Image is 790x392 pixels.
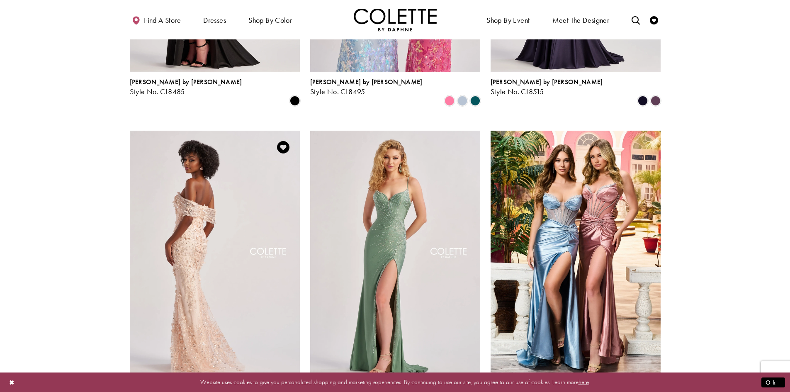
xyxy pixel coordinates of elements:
[310,78,423,86] span: [PERSON_NAME] by [PERSON_NAME]
[144,16,181,24] span: Find a store
[579,378,589,386] a: here
[648,8,660,31] a: Check Wishlist
[491,131,661,378] a: Visit Colette by Daphne Style No. CL8560 Page
[248,16,292,24] span: Shop by color
[630,8,642,31] a: Toggle search
[60,377,730,388] p: Website uses cookies to give you personalized shopping and marketing experiences. By continuing t...
[201,8,228,31] span: Dresses
[445,96,455,106] i: Cotton Candy
[552,16,610,24] span: Meet the designer
[651,96,661,106] i: Plum
[491,78,603,86] span: [PERSON_NAME] by [PERSON_NAME]
[130,78,242,96] div: Colette by Daphne Style No. CL8485
[203,16,226,24] span: Dresses
[310,78,423,96] div: Colette by Daphne Style No. CL8495
[470,96,480,106] i: Spruce
[486,16,530,24] span: Shop By Event
[290,96,300,106] i: Black
[130,131,300,378] a: Visit Colette by Daphne Style No. CL8530 Page
[638,96,648,106] i: Midnight
[275,139,292,156] a: Add to Wishlist
[130,8,183,31] a: Find a store
[354,8,437,31] img: Colette by Daphne
[761,377,785,387] button: Submit Dialog
[491,78,603,96] div: Colette by Daphne Style No. CL8515
[550,8,612,31] a: Meet the designer
[130,87,185,96] span: Style No. CL8485
[130,78,242,86] span: [PERSON_NAME] by [PERSON_NAME]
[310,131,480,378] a: Visit Colette by Daphne Style No. CL8555 Page
[246,8,294,31] span: Shop by color
[484,8,532,31] span: Shop By Event
[310,87,365,96] span: Style No. CL8495
[491,87,544,96] span: Style No. CL8515
[5,375,19,390] button: Close Dialog
[354,8,437,31] a: Visit Home Page
[457,96,467,106] i: Ice Blue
